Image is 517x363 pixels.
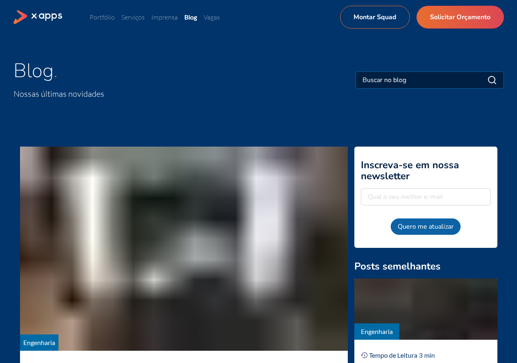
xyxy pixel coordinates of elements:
[361,160,491,182] h2: Inscreva-se em nossa newsletter
[416,6,504,29] a: Solicitar Orçamento
[204,13,220,21] a: Vagas
[340,6,410,29] a: Montar Squad
[184,13,197,21] a: Blog
[361,188,491,205] input: Qual o seu melhor e-mail
[90,13,115,21] a: Portfólio
[419,350,423,360] div: 3
[361,327,393,335] a: Engenharia
[363,75,445,85] input: Buscar no blog
[369,350,417,360] div: Tempo de Leitura
[13,57,54,84] span: Blog
[151,13,178,21] a: Imprensa
[13,89,104,99] span: Nossas últimas novidades
[121,13,145,21] a: Serviços
[23,339,55,346] a: Engenharia
[354,261,497,272] h2: Posts semelhantes
[391,218,461,235] button: Quero me atualizar
[424,350,435,360] div: min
